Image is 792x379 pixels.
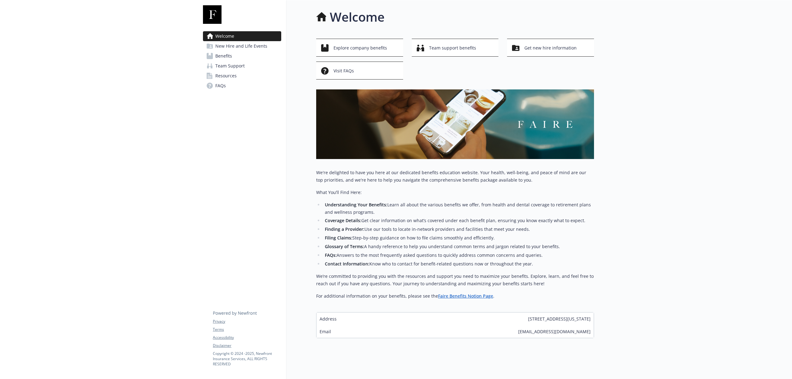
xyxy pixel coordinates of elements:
span: Visit FAQs [334,65,354,77]
strong: Finding a Provider: [325,226,364,232]
span: Email [320,328,331,335]
span: FAQs [215,81,226,91]
span: [STREET_ADDRESS][US_STATE] [528,316,591,322]
strong: Glossary of Terms: [325,243,364,249]
span: [EMAIL_ADDRESS][DOMAIN_NAME] [518,328,591,335]
li: Use our tools to locate in-network providers and facilities that meet your needs. [323,226,594,233]
a: Accessibility [213,335,281,340]
strong: Contact Information: [325,261,369,267]
a: Terms [213,327,281,332]
button: Team support benefits [412,39,499,57]
img: overview page banner [316,89,594,159]
p: What You’ll Find Here: [316,189,594,196]
a: Faire Benefits Notion Page [438,293,493,299]
strong: FAQs: [325,252,337,258]
strong: Understanding Your Benefits: [325,202,387,208]
span: Address [320,316,337,322]
button: Visit FAQs [316,62,403,80]
li: A handy reference to help you understand common terms and jargon related to your benefits. [323,243,594,250]
button: Explore company benefits [316,39,403,57]
a: FAQs [203,81,281,91]
p: Copyright © 2024 - 2025 , Newfront Insurance Services, ALL RIGHTS RESERVED [213,351,281,367]
span: Get new hire information [524,42,577,54]
h1: Welcome [330,8,385,26]
button: Get new hire information [507,39,594,57]
span: Team support benefits [429,42,476,54]
span: Welcome [215,31,234,41]
a: Team Support [203,61,281,71]
li: Get clear information on what’s covered under each benefit plan, ensuring you know exactly what t... [323,217,594,224]
a: New Hire and Life Events [203,41,281,51]
strong: Coverage Details: [325,217,361,223]
a: Welcome [203,31,281,41]
li: Know who to contact for benefit-related questions now or throughout the year. [323,260,594,268]
li: Answers to the most frequently asked questions to quickly address common concerns and queries. [323,252,594,259]
span: New Hire and Life Events [215,41,267,51]
li: Learn all about the various benefits we offer, from health and dental coverage to retirement plan... [323,201,594,216]
p: We're delighted to have you here at our dedicated benefits education website. Your health, well-b... [316,169,594,184]
span: Team Support [215,61,245,71]
a: Disclaimer [213,343,281,348]
span: Explore company benefits [334,42,387,54]
a: Privacy [213,319,281,324]
strong: Filing Claims: [325,235,352,241]
p: For additional information on your benefits, please see the . [316,292,594,300]
a: Benefits [203,51,281,61]
a: Resources [203,71,281,81]
span: Resources [215,71,237,81]
span: Benefits [215,51,232,61]
p: We’re committed to providing you with the resources and support you need to maximize your benefit... [316,273,594,287]
li: Step-by-step guidance on how to file claims smoothly and efficiently. [323,234,594,242]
